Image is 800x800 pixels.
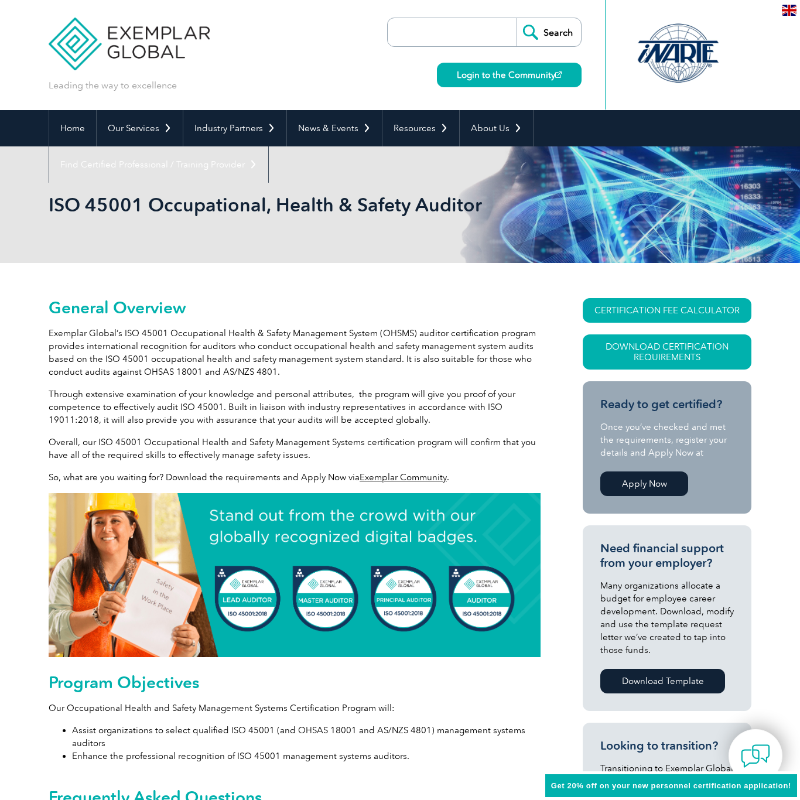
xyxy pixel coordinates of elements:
[49,298,541,317] h2: General Overview
[437,63,582,87] a: Login to the Community
[72,750,541,763] li: Enhance the professional recognition of ISO 45001 management systems auditors.
[382,110,459,146] a: Resources
[600,397,734,412] h3: Ready to get certified?
[49,110,96,146] a: Home
[49,702,541,714] p: Our Occupational Health and Safety Management Systems Certification Program will:
[600,471,688,496] a: Apply Now
[49,436,541,461] p: Overall, our ISO 45001 Occupational Health and Safety Management Systems certification program wi...
[49,79,177,92] p: Leading the way to excellence
[49,471,541,484] p: So, what are you waiting for? Download the requirements and Apply Now via .
[551,781,791,790] span: Get 20% off on your new personnel certification application!
[72,724,541,750] li: Assist organizations to select qualified ISO 45001 (and OHSAS 18001 and AS/NZS 4801) management s...
[517,18,581,46] input: Search
[360,472,447,483] a: Exemplar Community
[782,5,796,16] img: en
[183,110,286,146] a: Industry Partners
[600,541,734,570] h3: Need financial support from your employer?
[600,739,734,753] h3: Looking to transition?
[49,493,541,657] img: digital badge
[49,673,541,692] h2: Program Objectives
[49,193,498,216] h1: ISO 45001 Occupational, Health & Safety Auditor
[287,110,382,146] a: News & Events
[583,298,751,323] a: CERTIFICATION FEE CALCULATOR
[97,110,183,146] a: Our Services
[600,420,734,459] p: Once you’ve checked and met the requirements, register your details and Apply Now at
[741,741,770,771] img: contact-chat.png
[583,334,751,370] a: Download Certification Requirements
[600,579,734,657] p: Many organizations allocate a budget for employee career development. Download, modify and use th...
[49,327,541,378] p: Exemplar Global’s ISO 45001 Occupational Health & Safety Management System (OHSMS) auditor certif...
[49,146,268,183] a: Find Certified Professional / Training Provider
[49,388,541,426] p: Through extensive examination of your knowledge and personal attributes, the program will give yo...
[460,110,533,146] a: About Us
[600,669,725,693] a: Download Template
[555,71,562,78] img: open_square.png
